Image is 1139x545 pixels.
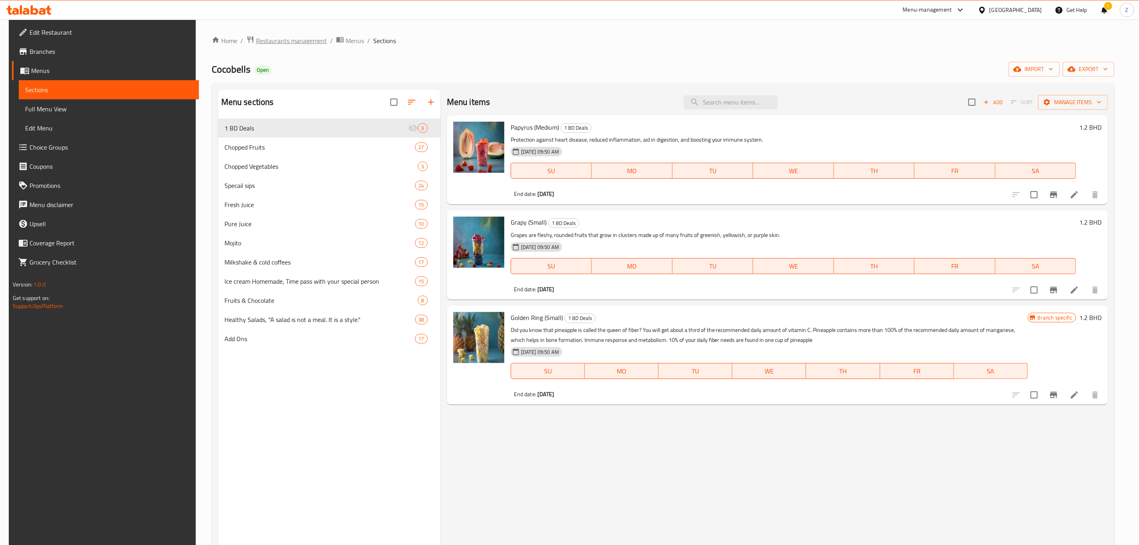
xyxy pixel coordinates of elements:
[1086,385,1105,405] button: delete
[511,216,547,228] span: Grapy (Small)
[30,181,193,190] span: Promotions
[12,253,199,272] a: Grocery Checklist
[415,144,427,151] span: 27
[254,67,272,73] span: Open
[980,96,1006,109] button: Add
[30,28,193,37] span: Edit Restaurant
[915,258,995,274] button: FR
[511,230,1076,240] p: Grapes are fleshy, rounded fruits that grow in clusters made up of many fruits of greenish, yello...
[511,135,1076,145] p: Protection against heart disease, reduced inflammation, aid in digestion, and boosting your immun...
[514,261,588,272] span: SU
[736,365,803,377] span: WE
[592,258,673,274] button: MO
[218,233,441,253] div: Mojito12
[834,258,915,274] button: TH
[415,335,427,343] span: 17
[25,85,193,95] span: Sections
[753,258,834,274] button: WE
[218,138,441,157] div: Chopped Fruits27
[453,312,504,363] img: Golden Ring (Small)
[453,122,504,173] img: Papyrus (Medium)
[1070,190,1079,199] a: Edit menu item
[659,363,732,379] button: TU
[999,261,1073,272] span: SA
[676,165,750,177] span: TU
[415,278,427,285] span: 15
[19,80,199,99] a: Sections
[418,296,428,305] div: items
[415,334,428,344] div: items
[1063,62,1114,77] button: export
[592,163,673,179] button: MO
[13,279,32,290] span: Version:
[1070,390,1079,400] a: Edit menu item
[30,200,193,209] span: Menu disclaimer
[224,296,418,305] span: Fruits & Chocolate
[415,181,428,190] div: items
[30,47,193,56] span: Branches
[415,182,427,190] span: 24
[595,261,669,272] span: MO
[514,389,536,399] span: End date:
[982,98,1004,107] span: Add
[980,96,1006,109] span: Add item
[918,261,992,272] span: FR
[224,219,415,229] span: Pure Juice
[1044,385,1063,405] button: Branch-specific-item
[1006,96,1038,109] span: Select section first
[346,36,364,45] span: Menus
[1044,280,1063,300] button: Branch-specific-item
[30,257,193,267] span: Grocery Checklist
[561,123,592,133] div: 1 BD Deals
[218,118,441,138] div: 1 BD Deals3
[514,284,536,294] span: End date:
[1026,387,1043,403] span: Select to update
[19,99,199,118] a: Full Menu View
[537,284,554,294] b: [DATE]
[218,115,441,351] nav: Menu sections
[995,163,1076,179] button: SA
[224,276,415,286] span: Ice cream Homemade, Time pass with your special person
[756,261,831,272] span: WE
[883,365,951,377] span: FR
[218,253,441,272] div: Milkshake & cold coffees17
[1070,285,1079,295] a: Edit menu item
[240,36,243,45] li: /
[561,123,591,132] span: 1 BD Deals
[1035,314,1076,322] span: Branch specific
[1015,64,1053,74] span: import
[511,325,1028,345] p: Did you know that pineapple is called the queen of fiber? You will get about a third of the recom...
[418,163,427,170] span: 3
[367,36,370,45] li: /
[218,329,441,348] div: Add Ons17
[224,162,418,171] span: Chopped Vegetables
[989,6,1042,14] div: [GEOGRAPHIC_DATA]
[224,334,415,344] span: Add Ons
[12,233,199,253] a: Coverage Report
[30,142,193,152] span: Choice Groups
[12,23,199,42] a: Edit Restaurant
[256,36,327,45] span: Restaurants management
[1079,312,1102,323] h6: 1.2 BHD
[1079,122,1102,133] h6: 1.2 BHD
[218,214,441,233] div: Pure Juice10
[25,104,193,114] span: Full Menu View
[518,148,562,156] span: [DATE] 09:50 AM
[415,219,428,229] div: items
[12,138,199,157] a: Choice Groups
[224,181,415,190] span: Specail sips
[903,5,952,15] div: Menu-management
[218,157,441,176] div: Chopped Vegetables3
[218,176,441,195] div: Specail sips24
[421,93,441,112] button: Add section
[12,42,199,61] a: Branches
[418,297,427,304] span: 8
[224,257,415,267] div: Milkshake & cold coffees
[453,217,504,268] img: Grapy (Small)
[1079,217,1102,228] h6: 1.2 BHD
[585,363,659,379] button: MO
